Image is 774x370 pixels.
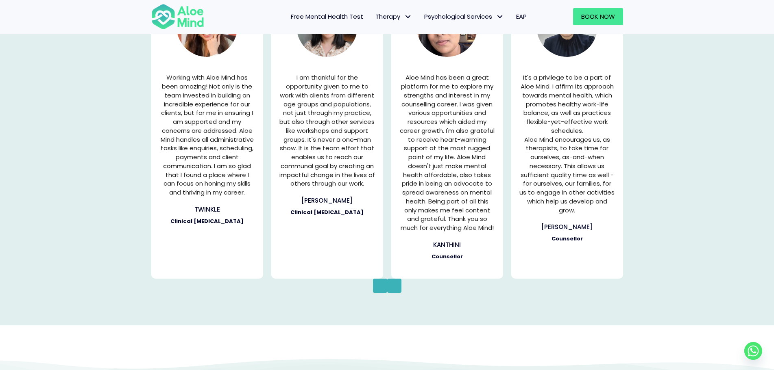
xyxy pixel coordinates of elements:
span: EAP [516,12,527,21]
span: Therapy: submenu [402,11,414,23]
span: Psychological Services [424,12,504,21]
p: It's a privilege to be a part of Aloe Mind. I affirm its approach towards mental health, which pr... [519,73,615,214]
a: Whatsapp [744,342,762,360]
span: Free Mental Health Test [291,12,363,21]
a: Free Mental Health Test [285,8,369,25]
span: Psychological Services: submenu [494,11,506,23]
h4: Counsellor [399,253,495,260]
p: Working with Aloe Mind has been amazing! Not only is the team invested in building an incredible ... [159,73,255,197]
a: Psychological ServicesPsychological Services: submenu [418,8,510,25]
a: TherapyTherapy: submenu [369,8,418,25]
h3: Twinkle [159,205,255,214]
h4: Counsellor [519,235,615,242]
p: I am thankful for the opportunity given to me to work with clients from different age groups and ... [279,73,375,188]
h4: Clinical [MEDICAL_DATA] [159,218,255,225]
a: Book Now [573,8,623,25]
nav: Menu [215,8,533,25]
img: Aloe mind Logo [151,3,204,30]
span: Therapy [375,12,412,21]
h3: Kanthini [399,240,495,249]
h3: [PERSON_NAME] [279,196,375,205]
h3: [PERSON_NAME] [519,223,615,231]
p: Aloe Mind has been a great platform for me to explore my strengths and interest in my counselling... [399,73,495,232]
button: Next testimonial [387,279,401,293]
span: Book Now [581,12,615,21]
a: EAP [510,8,533,25]
h4: Clinical [MEDICAL_DATA] [279,209,375,216]
button: Previous testimonial [373,279,387,293]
